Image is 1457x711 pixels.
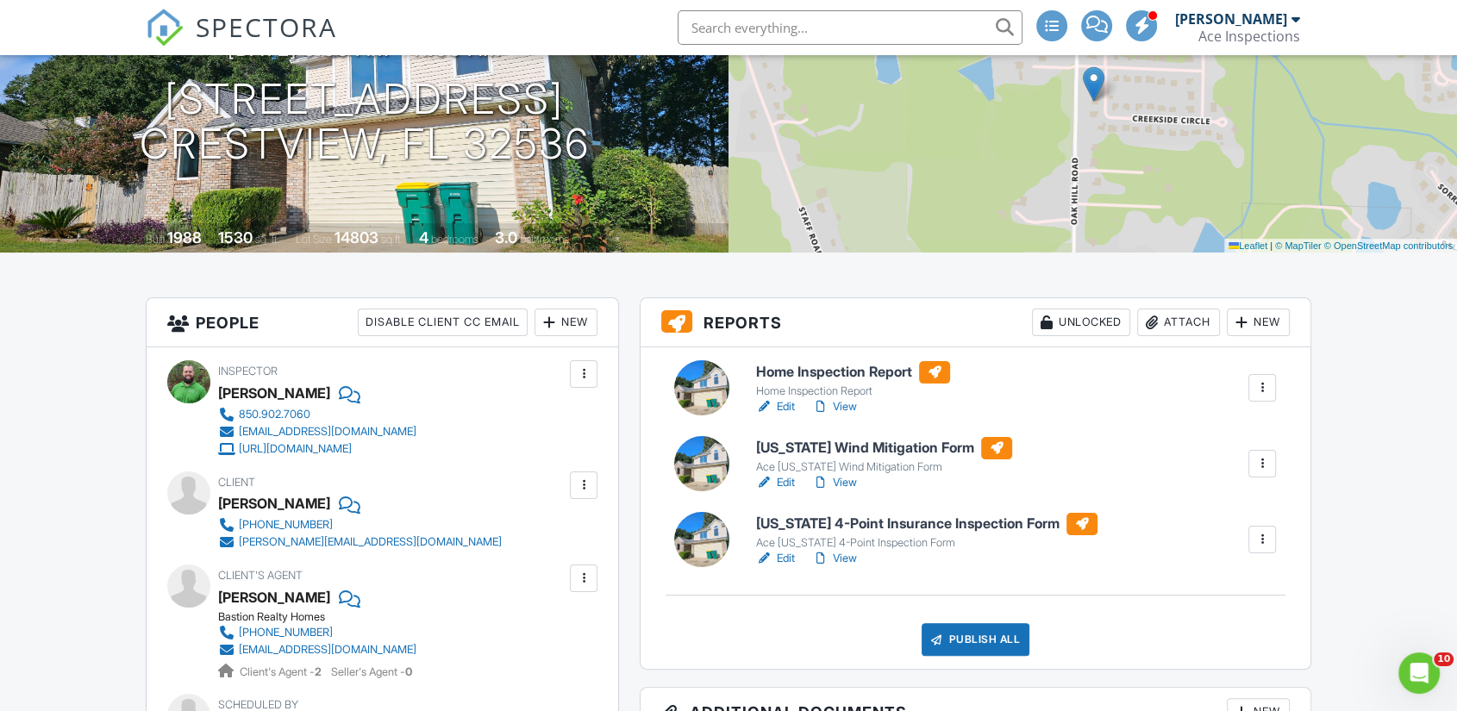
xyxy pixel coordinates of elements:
[218,365,278,377] span: Inspector
[756,536,1097,550] div: Ace [US_STATE] 4-Point Inspection Form
[239,408,310,421] div: 850.902.7060
[812,398,857,415] a: View
[1434,652,1454,666] span: 10
[756,361,950,399] a: Home Inspection Report Home Inspection Report
[218,641,416,658] a: [EMAIL_ADDRESS][DOMAIN_NAME]
[1175,10,1287,28] div: [PERSON_NAME]
[756,384,950,398] div: Home Inspection Report
[239,643,416,657] div: [EMAIL_ADDRESS][DOMAIN_NAME]
[218,228,253,246] div: 1530
[756,437,1012,475] a: [US_STATE] Wind Mitigation Form Ace [US_STATE] Wind Mitigation Form
[756,513,1097,535] h6: [US_STATE] 4-Point Insurance Inspection Form
[218,624,416,641] a: [PHONE_NUMBER]
[239,425,416,439] div: [EMAIL_ADDRESS][DOMAIN_NAME]
[1229,240,1267,251] a: Leaflet
[358,309,528,336] div: Disable Client CC Email
[641,298,1310,347] h3: Reports
[331,665,412,678] span: Seller's Agent -
[1270,240,1273,251] span: |
[255,233,279,246] span: sq. ft.
[146,233,165,246] span: Built
[296,233,332,246] span: Lot Size
[756,398,795,415] a: Edit
[756,460,1012,474] div: Ace [US_STATE] Wind Mitigation Form
[756,550,795,567] a: Edit
[756,513,1097,551] a: [US_STATE] 4-Point Insurance Inspection Form Ace [US_STATE] 4-Point Inspection Form
[678,10,1022,45] input: Search everything...
[146,9,184,47] img: The Best Home Inspection Software - Spectora
[495,228,517,246] div: 3.0
[1083,66,1104,102] img: Marker
[535,309,597,336] div: New
[756,474,795,491] a: Edit
[812,474,857,491] a: View
[1398,652,1440,694] iframe: Intercom live chat
[239,626,333,639] div: [PHONE_NUMBER]
[228,37,502,60] h3: [DATE] 9:00 am - 11:00 am
[1227,309,1290,336] div: New
[315,665,322,678] strong: 2
[335,228,378,246] div: 14803
[1324,240,1453,251] a: © OpenStreetMap contributors
[218,516,502,533] a: [PHONE_NUMBER]
[218,533,502,551] a: [PERSON_NAME][EMAIL_ADDRESS][DOMAIN_NAME]
[239,518,333,532] div: [PHONE_NUMBER]
[381,233,403,246] span: sq.ft.
[1137,309,1220,336] div: Attach
[218,610,430,624] div: Bastion Realty Homes
[218,440,416,458] a: [URL][DOMAIN_NAME]
[756,437,1012,459] h6: [US_STATE] Wind Mitigation Form
[167,228,202,246] div: 1988
[520,233,569,246] span: bathrooms
[147,298,618,347] h3: People
[1198,28,1300,45] div: Ace Inspections
[218,698,298,711] span: Scheduled By
[405,665,412,678] strong: 0
[140,77,590,168] h1: [STREET_ADDRESS] Crestview, FL 32536
[239,442,352,456] div: [URL][DOMAIN_NAME]
[1275,240,1322,251] a: © MapTiler
[218,423,416,440] a: [EMAIL_ADDRESS][DOMAIN_NAME]
[419,228,428,246] div: 4
[218,476,255,489] span: Client
[1032,309,1130,336] div: Unlocked
[196,9,337,45] span: SPECTORA
[218,569,303,582] span: Client's Agent
[240,665,324,678] span: Client's Agent -
[218,584,330,610] a: [PERSON_NAME]
[239,535,502,549] div: [PERSON_NAME][EMAIL_ADDRESS][DOMAIN_NAME]
[756,361,950,384] h6: Home Inspection Report
[812,550,857,567] a: View
[218,490,330,516] div: [PERSON_NAME]
[218,406,416,423] a: 850.902.7060
[218,380,330,406] div: [PERSON_NAME]
[431,233,478,246] span: bedrooms
[146,23,337,59] a: SPECTORA
[922,623,1029,656] div: Publish All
